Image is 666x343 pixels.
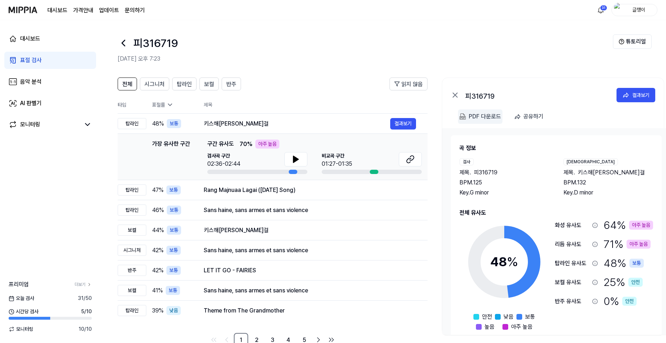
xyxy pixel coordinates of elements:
[140,77,169,90] button: 시그니처
[465,91,609,99] div: 피316719
[511,109,549,124] button: 공유하기
[614,3,623,17] img: profile
[152,226,164,235] span: 44 %
[401,80,423,89] span: 읽지 않음
[4,73,96,90] a: 음악 분석
[474,168,497,177] span: 피316719
[504,313,514,321] span: 낮음
[152,246,164,255] span: 42 %
[204,80,214,89] span: 보컬
[563,188,653,197] div: Key. D minor
[75,281,92,288] a: 더보기
[563,178,653,187] div: BPM. 132
[240,140,252,149] span: 70 %
[152,286,163,295] span: 41 %
[4,95,96,112] a: AI 판별기
[118,96,146,114] th: 타입
[9,295,34,302] span: 오늘 검사
[322,160,352,168] div: 01:27-01:35
[99,6,119,15] a: 업데이트
[490,252,518,272] div: 48
[619,39,624,44] img: Help
[611,4,657,16] button: profile글쟁이
[632,91,650,99] div: 결과보기
[629,259,644,268] div: 보통
[613,34,652,49] button: 튜토리얼
[152,140,190,174] div: 가장 유사한 구간
[204,246,416,255] div: Sans haine, sans armes et sans violence
[152,101,192,109] div: 표절률
[255,140,279,149] div: 아주 높음
[459,144,653,152] h2: 곡 정보
[204,186,416,194] div: Rang Majnuaa Lagai ([DATE] Song)
[204,96,428,113] th: 제목
[172,77,197,90] button: 탑라인
[20,120,40,129] div: 모니터링
[118,118,146,129] div: 탑라인
[458,109,502,124] button: PDF 다운로드
[81,308,92,315] span: 5 / 10
[152,266,164,275] span: 42 %
[152,119,164,128] span: 48 %
[226,80,236,89] span: 반주
[118,305,146,316] div: 탑라인
[204,206,416,215] div: Sans haine, sans armes et sans violence
[167,206,181,215] div: 보통
[628,278,643,287] div: 안전
[507,254,518,269] span: %
[604,236,651,252] div: 71 %
[222,77,241,90] button: 반주
[627,240,651,249] div: 아주 높음
[525,313,535,321] span: 보통
[152,306,164,315] span: 39 %
[167,226,181,235] div: 보통
[459,168,471,177] span: 제목 .
[20,56,42,65] div: 표절 검사
[596,6,605,14] img: 알림
[166,185,181,194] div: 보통
[118,225,146,236] div: 보컬
[78,295,92,302] span: 31 / 50
[555,297,589,306] div: 반주 유사도
[122,80,132,89] span: 전체
[4,30,96,47] a: 대시보드
[79,325,92,333] span: 10 / 10
[152,206,164,215] span: 46 %
[207,140,234,149] span: 구간 유사도
[133,35,178,51] h1: 피316719
[118,285,146,296] div: 보컬
[166,266,181,275] div: 보통
[118,184,146,196] div: 탑라인
[167,119,181,128] div: 보통
[600,5,607,11] div: 31
[617,88,655,102] button: 결과보기
[199,77,219,90] button: 보컬
[563,158,618,165] div: [DEMOGRAPHIC_DATA]
[20,77,42,86] div: 음악 분석
[166,246,181,255] div: 보통
[118,77,137,90] button: 전체
[604,217,653,233] div: 64 %
[177,80,192,89] span: 탑라인
[9,325,33,333] span: 모니터링
[166,306,181,315] div: 낮음
[166,286,180,295] div: 보통
[469,112,501,121] div: PDF 다운로드
[555,278,589,287] div: 보컬 유사도
[204,119,390,128] div: 키스해[PERSON_NAME]걸
[145,80,165,89] span: 시그니처
[555,221,589,230] div: 화성 유사도
[322,152,352,160] span: 비교곡 구간
[73,6,93,15] button: 가격안내
[4,52,96,69] a: 표절 검사
[9,308,38,315] span: 시간당 검사
[459,208,653,217] h2: 전체 유사도
[555,259,589,268] div: 탑라인 유사도
[511,323,533,331] span: 아주 높음
[459,113,466,120] img: PDF Download
[523,112,543,121] div: 공유하기
[595,4,606,16] button: 알림31
[622,297,637,306] div: 안전
[459,188,549,197] div: Key. G minor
